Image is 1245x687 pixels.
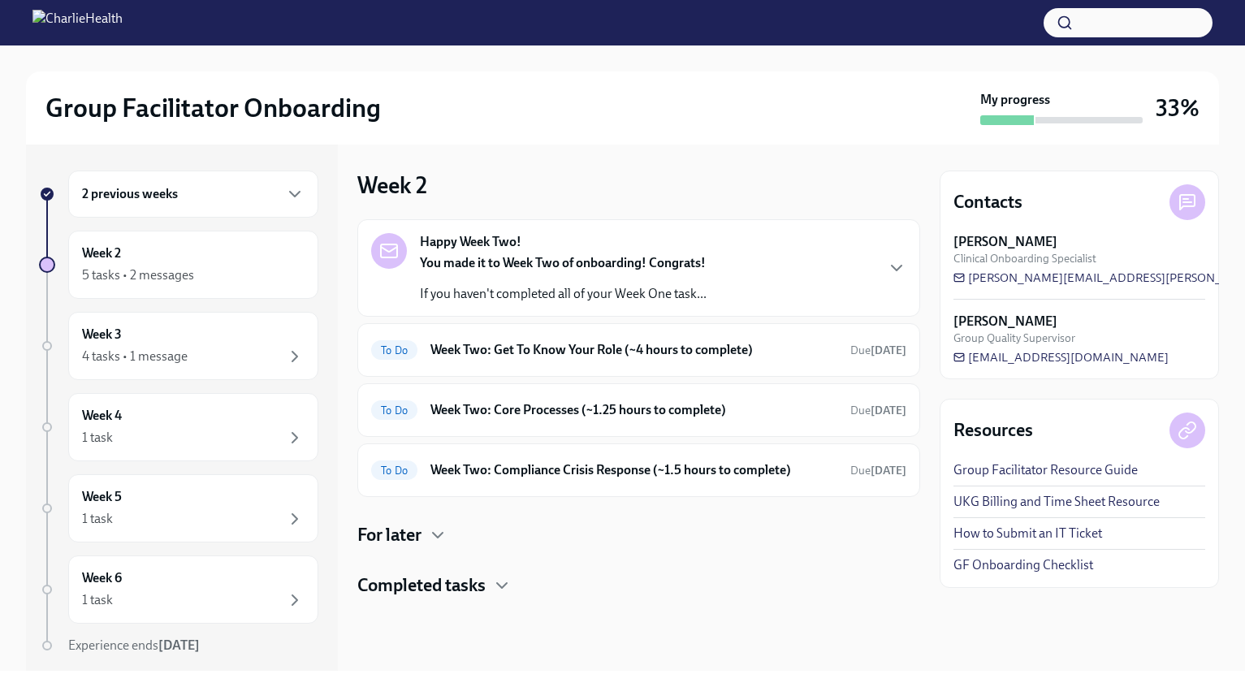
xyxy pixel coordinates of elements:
[430,341,837,359] h6: Week Two: Get To Know Your Role (~4 hours to complete)
[953,251,1096,266] span: Clinical Onboarding Specialist
[953,233,1057,251] strong: [PERSON_NAME]
[850,463,906,478] span: September 22nd, 2025 10:00
[850,464,906,477] span: Due
[39,555,318,624] a: Week 61 task
[82,591,113,609] div: 1 task
[158,637,200,653] strong: [DATE]
[82,429,113,447] div: 1 task
[430,461,837,479] h6: Week Two: Compliance Crisis Response (~1.5 hours to complete)
[420,233,521,251] strong: Happy Week Two!
[82,326,122,343] h6: Week 3
[371,397,906,423] a: To DoWeek Two: Core Processes (~1.25 hours to complete)Due[DATE]
[980,91,1050,109] strong: My progress
[39,393,318,461] a: Week 41 task
[39,231,318,299] a: Week 25 tasks • 2 messages
[82,407,122,425] h6: Week 4
[420,255,706,270] strong: You made it to Week Two of onboarding! Congrats!
[371,344,417,356] span: To Do
[850,343,906,358] span: September 22nd, 2025 10:00
[68,171,318,218] div: 2 previous weeks
[430,401,837,419] h6: Week Two: Core Processes (~1.25 hours to complete)
[953,525,1102,542] a: How to Submit an IT Ticket
[871,343,906,357] strong: [DATE]
[1156,93,1200,123] h3: 33%
[39,474,318,542] a: Week 51 task
[357,523,421,547] h4: For later
[371,404,417,417] span: To Do
[953,190,1022,214] h4: Contacts
[871,404,906,417] strong: [DATE]
[45,92,381,124] h2: Group Facilitator Onboarding
[953,493,1160,511] a: UKG Billing and Time Sheet Resource
[82,348,188,365] div: 4 tasks • 1 message
[32,10,123,36] img: CharlieHealth
[39,312,318,380] a: Week 34 tasks • 1 message
[953,349,1169,365] a: [EMAIL_ADDRESS][DOMAIN_NAME]
[357,171,427,200] h3: Week 2
[371,337,906,363] a: To DoWeek Two: Get To Know Your Role (~4 hours to complete)Due[DATE]
[82,266,194,284] div: 5 tasks • 2 messages
[850,403,906,418] span: September 22nd, 2025 10:00
[82,488,122,506] h6: Week 5
[357,523,920,547] div: For later
[953,313,1057,331] strong: [PERSON_NAME]
[953,556,1093,574] a: GF Onboarding Checklist
[953,461,1138,479] a: Group Facilitator Resource Guide
[850,404,906,417] span: Due
[82,244,121,262] h6: Week 2
[953,418,1033,443] h4: Resources
[850,343,906,357] span: Due
[871,464,906,477] strong: [DATE]
[82,510,113,528] div: 1 task
[953,331,1075,346] span: Group Quality Supervisor
[371,457,906,483] a: To DoWeek Two: Compliance Crisis Response (~1.5 hours to complete)Due[DATE]
[68,637,200,653] span: Experience ends
[371,464,417,477] span: To Do
[420,285,707,303] p: If you haven't completed all of your Week One task...
[82,185,178,203] h6: 2 previous weeks
[357,573,486,598] h4: Completed tasks
[82,569,122,587] h6: Week 6
[357,573,920,598] div: Completed tasks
